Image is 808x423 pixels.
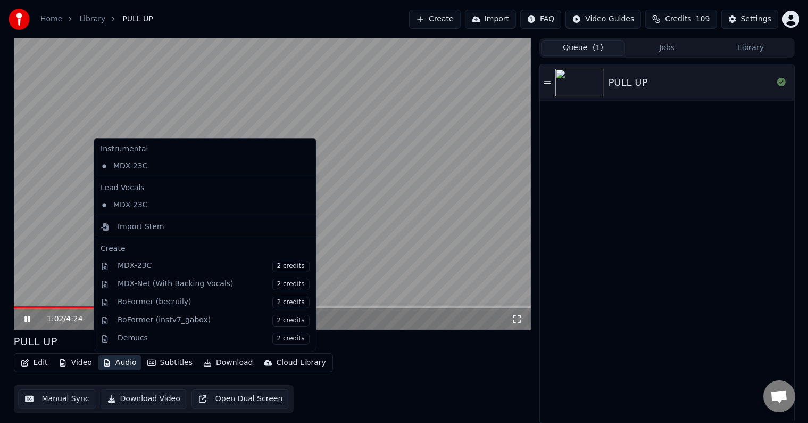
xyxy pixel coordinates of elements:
div: MDX-23C [118,261,310,272]
button: Credits109 [645,10,717,29]
button: Library [709,40,793,56]
div: Open chat [763,380,795,412]
button: Jobs [625,40,709,56]
button: Video [54,355,96,370]
div: MDX-23C [96,197,298,214]
button: Open Dual Screen [191,389,290,409]
span: 2 credits [272,279,310,290]
img: youka [9,9,30,30]
span: Credits [665,14,691,25]
button: Settings [721,10,778,29]
div: Settings [741,14,771,25]
div: / [47,314,72,324]
div: Instrumental [96,141,314,158]
button: FAQ [520,10,561,29]
button: Import [465,10,516,29]
button: Audio [98,355,141,370]
span: 4:24 [66,314,82,324]
div: Import Stem [118,222,164,232]
button: Download Video [101,389,187,409]
button: Queue [541,40,625,56]
div: Lead Vocals [96,180,314,197]
div: PULL UP [14,334,57,349]
span: ( 1 ) [593,43,603,53]
div: Cloud Library [277,357,326,368]
span: 2 credits [272,333,310,345]
div: RoFormer (becruily) [118,297,310,308]
nav: breadcrumb [40,14,153,25]
span: 2 credits [272,297,310,308]
span: PULL UP [122,14,153,25]
button: Create [409,10,461,29]
div: MDX-Net (With Backing Vocals) [118,279,310,290]
button: Download [199,355,257,370]
a: Library [79,14,105,25]
button: Video Guides [565,10,641,29]
div: PULL UP [609,75,648,90]
a: Home [40,14,62,25]
div: Create [101,243,310,254]
div: Demucs [118,333,310,345]
span: 2 credits [272,315,310,327]
button: Manual Sync [18,389,96,409]
span: 109 [696,14,710,25]
span: 1:02 [47,314,63,324]
div: MDX-23C [96,158,298,175]
div: RoFormer (instv7_gabox) [118,315,310,327]
button: Edit [16,355,52,370]
button: Subtitles [143,355,197,370]
span: 2 credits [272,261,310,272]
